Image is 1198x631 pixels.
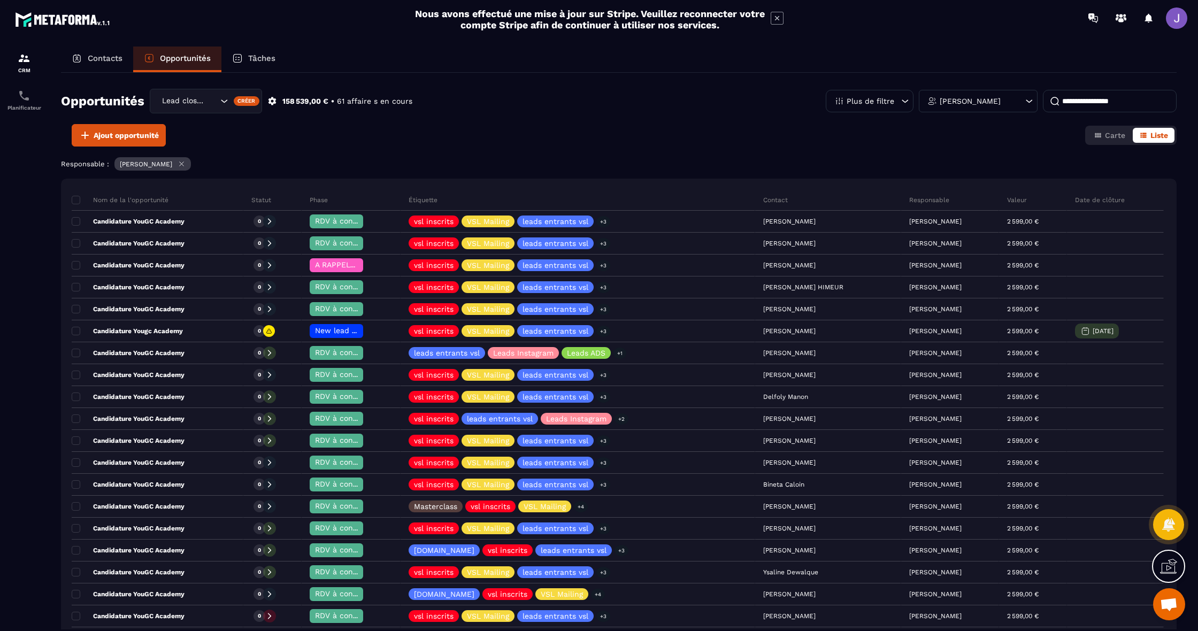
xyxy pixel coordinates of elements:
[72,283,185,291] p: Candidature YouGC Academy
[72,436,185,445] p: Candidature YouGC Academy
[596,457,610,468] p: +3
[315,436,384,444] span: RDV à confimer ❓
[596,260,610,271] p: +3
[1007,196,1027,204] p: Valeur
[909,305,962,313] p: [PERSON_NAME]
[258,437,261,444] p: 0
[909,283,962,291] p: [PERSON_NAME]
[523,525,588,532] p: leads entrants vsl
[596,523,610,534] p: +3
[72,327,183,335] p: Candidature Yougc Academy
[909,481,962,488] p: [PERSON_NAME]
[315,217,384,225] span: RDV à confimer ❓
[909,503,962,510] p: [PERSON_NAME]
[940,97,1001,105] p: [PERSON_NAME]
[3,81,45,119] a: schedulerschedulerPlanificateur
[523,218,588,225] p: leads entrants vsl
[909,437,962,444] p: [PERSON_NAME]
[596,304,610,315] p: +3
[414,525,454,532] p: vsl inscrits
[72,502,185,511] p: Candidature YouGC Academy
[258,218,261,225] p: 0
[258,525,261,532] p: 0
[467,240,509,247] p: VSL Mailing
[909,327,962,335] p: [PERSON_NAME]
[596,567,610,578] p: +3
[414,612,454,620] p: vsl inscrits
[414,437,454,444] p: vsl inscrits
[18,52,30,65] img: formation
[1007,240,1039,247] p: 2 599,00 €
[282,96,328,106] p: 158 539,00 €
[467,327,509,335] p: VSL Mailing
[315,414,384,422] span: RDV à confimer ❓
[567,349,605,357] p: Leads ADS
[493,349,554,357] p: Leads Instagram
[258,261,261,269] p: 0
[596,326,610,337] p: +3
[72,371,185,379] p: Candidature YouGC Academy
[315,567,384,576] span: RDV à confimer ❓
[1007,393,1039,401] p: 2 599,00 €
[414,415,454,422] p: vsl inscrits
[546,415,606,422] p: Leads Instagram
[1007,305,1039,313] p: 2 599,00 €
[3,105,45,111] p: Planificateur
[847,97,894,105] p: Plus de filtre
[414,349,480,357] p: leads entrants vsl
[596,435,610,447] p: +3
[467,218,509,225] p: VSL Mailing
[414,8,765,30] h2: Nous avons effectué une mise à jour sur Stripe. Veuillez reconnecter votre compte Stripe afin de ...
[523,305,588,313] p: leads entrants vsl
[467,525,509,532] p: VSL Mailing
[1007,590,1039,598] p: 2 599,00 €
[1007,459,1039,466] p: 2 599,00 €
[133,47,221,72] a: Opportunités
[1087,128,1132,143] button: Carte
[72,261,185,270] p: Candidature YouGC Academy
[467,261,509,269] p: VSL Mailing
[909,568,962,576] p: [PERSON_NAME]
[1007,437,1039,444] p: 2 599,00 €
[909,459,962,466] p: [PERSON_NAME]
[1105,131,1125,140] span: Carte
[596,391,610,403] p: +3
[523,481,588,488] p: leads entrants vsl
[72,305,185,313] p: Candidature YouGC Academy
[1075,196,1125,204] p: Date de clôture
[15,10,111,29] img: logo
[72,217,185,226] p: Candidature YouGC Academy
[1007,503,1039,510] p: 2 599,00 €
[315,326,394,335] span: New lead à traiter 🔥
[72,590,185,598] p: Candidature YouGC Academy
[258,547,261,554] p: 0
[315,392,384,401] span: RDV à confimer ❓
[909,371,962,379] p: [PERSON_NAME]
[1007,261,1039,269] p: 2 599,00 €
[615,413,628,425] p: +2
[467,371,509,379] p: VSL Mailing
[909,547,962,554] p: [PERSON_NAME]
[1007,547,1039,554] p: 2 599,00 €
[248,53,275,63] p: Tâches
[1007,415,1039,422] p: 2 599,00 €
[596,238,610,249] p: +3
[523,371,588,379] p: leads entrants vsl
[467,393,509,401] p: VSL Mailing
[615,545,628,556] p: +3
[414,327,454,335] p: vsl inscrits
[72,124,166,147] button: Ajout opportunité
[414,459,454,466] p: vsl inscrits
[315,260,436,269] span: A RAPPELER/GHOST/NO SHOW✖️
[258,568,261,576] p: 0
[414,547,474,554] p: [DOMAIN_NAME]
[414,305,454,313] p: vsl inscrits
[523,459,588,466] p: leads entrants vsl
[523,240,588,247] p: leads entrants vsl
[258,283,261,291] p: 0
[331,96,334,106] p: •
[1150,131,1168,140] span: Liste
[467,437,509,444] p: VSL Mailing
[763,196,788,204] p: Contact
[467,283,509,291] p: VSL Mailing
